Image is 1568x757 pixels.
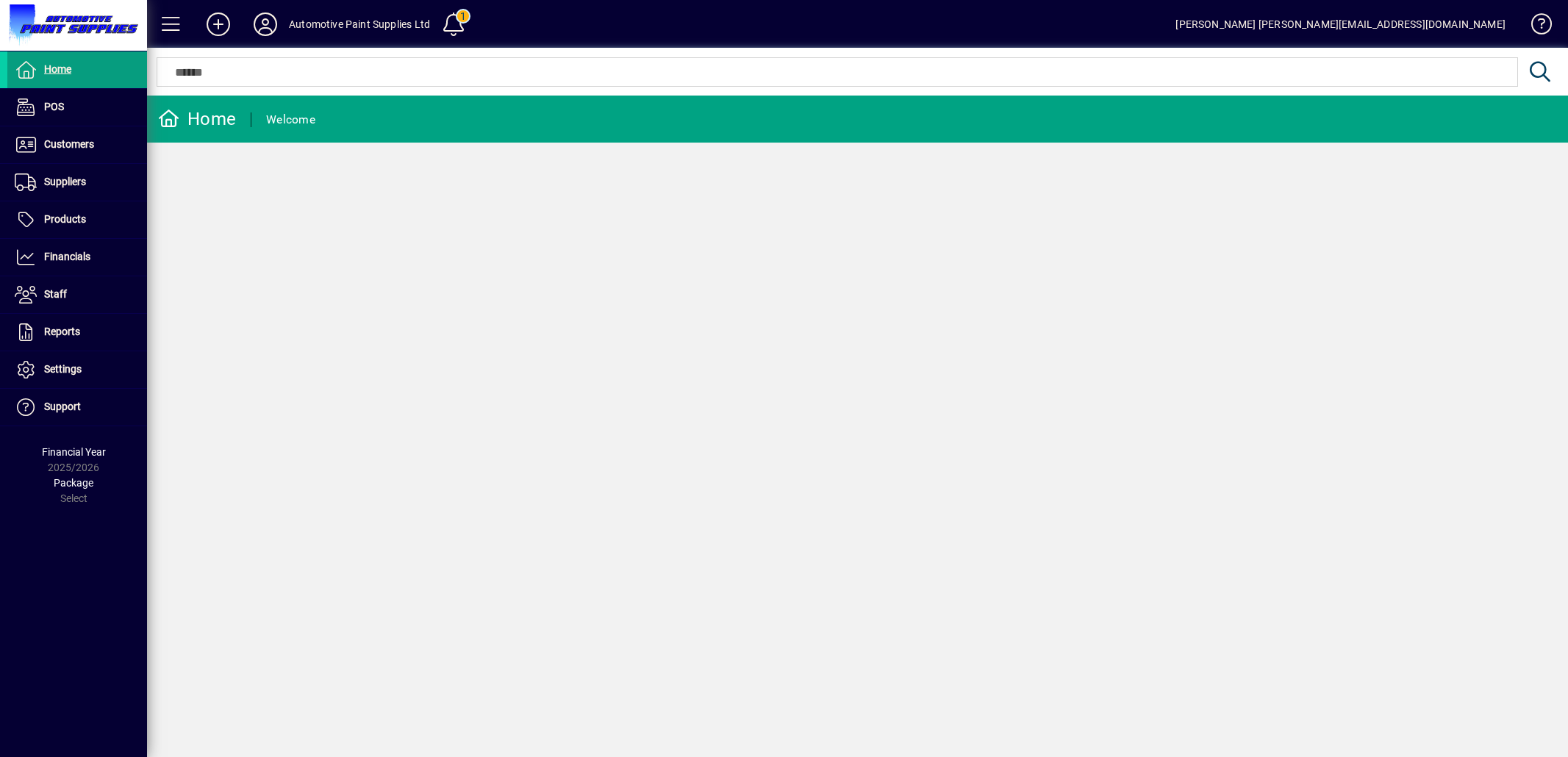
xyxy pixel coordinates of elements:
[195,11,242,37] button: Add
[7,201,147,238] a: Products
[44,176,86,187] span: Suppliers
[42,446,106,458] span: Financial Year
[44,138,94,150] span: Customers
[7,89,147,126] a: POS
[44,213,86,225] span: Products
[44,401,81,412] span: Support
[7,164,147,201] a: Suppliers
[44,288,67,300] span: Staff
[1520,3,1550,51] a: Knowledge Base
[44,363,82,375] span: Settings
[289,12,430,36] div: Automotive Paint Supplies Ltd
[7,126,147,163] a: Customers
[54,477,93,489] span: Package
[266,108,315,132] div: Welcome
[7,389,147,426] a: Support
[158,107,236,131] div: Home
[44,63,71,75] span: Home
[1175,12,1506,36] div: [PERSON_NAME] [PERSON_NAME][EMAIL_ADDRESS][DOMAIN_NAME]
[7,276,147,313] a: Staff
[44,251,90,262] span: Financials
[7,351,147,388] a: Settings
[44,326,80,337] span: Reports
[44,101,64,112] span: POS
[242,11,289,37] button: Profile
[7,239,147,276] a: Financials
[7,314,147,351] a: Reports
